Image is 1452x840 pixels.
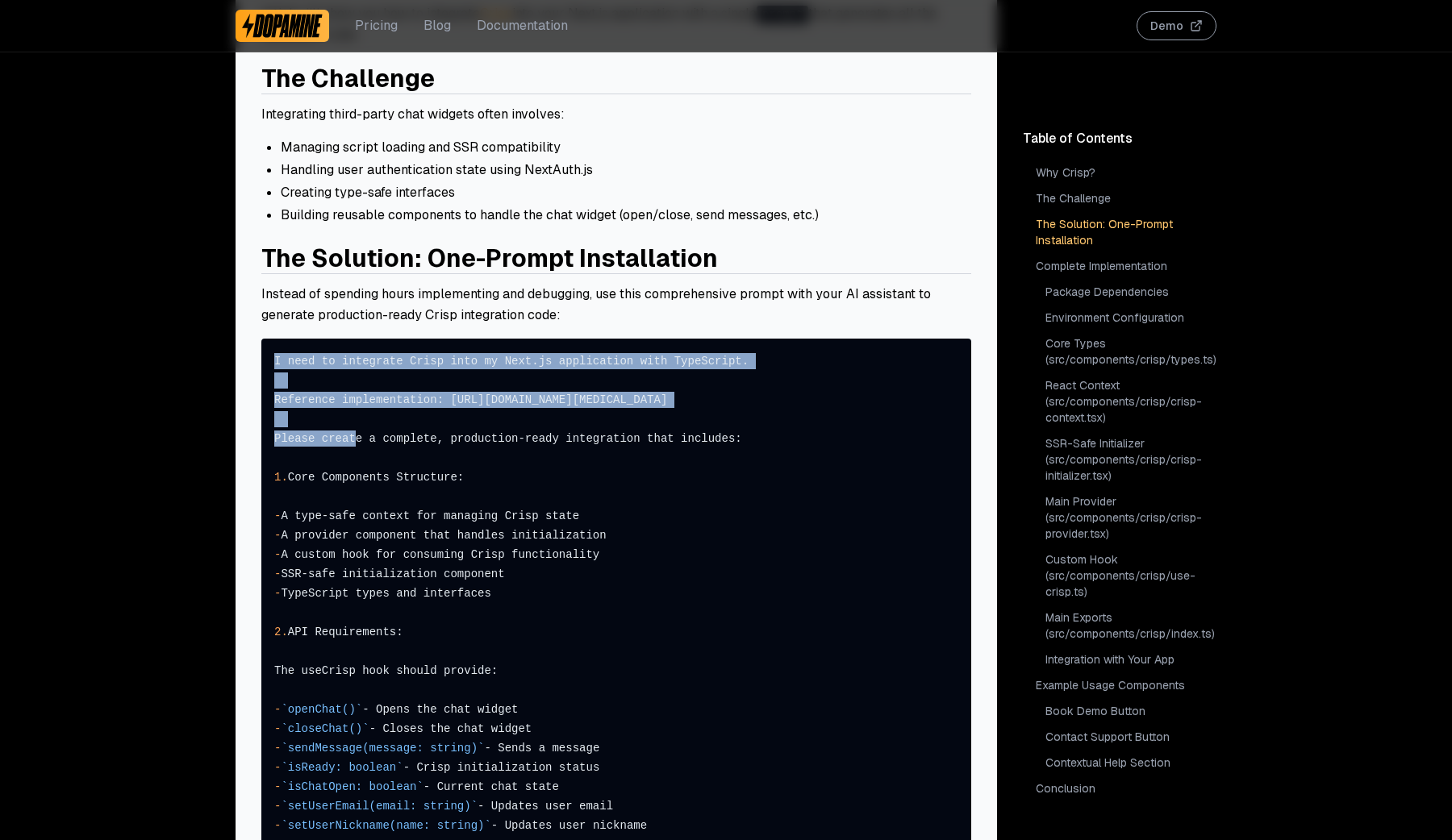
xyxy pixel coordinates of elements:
a: Contact Support Button [1042,726,1216,748]
span: TypeScript types and interfaces [281,587,490,600]
span: A provider component that handles initialization [281,529,606,542]
span: SSR-safe initialization component [281,568,504,580]
a: SSR-Safe Initializer (src/components/crisp/crisp-initializer.tsx) [1042,432,1216,487]
span: - Closes the chat widget [369,722,532,735]
span: I need to integrate Crisp into my Next.js application with TypeScript. [274,355,749,368]
a: Main Provider (src/components/crisp/crisp-provider.tsx) [1042,490,1216,545]
li: Handling user authentication state using NextAuth.js [281,160,971,180]
span: API Requirements: [288,626,403,638]
span: The useCrisp hook should provide: [274,664,498,677]
span: Please create a complete, production-ready integration that includes: [274,432,742,445]
span: Reference implementation: [URL][DOMAIN_NAME][MEDICAL_DATA] [274,393,667,406]
span: A custom hook for consuming Crisp functionality [281,548,599,561]
a: Complete Implementation [1033,255,1216,277]
span: - [274,722,281,735]
span: - [274,780,281,793]
span: - Current chat state [423,780,559,793]
a: The Solution: One-Prompt Installation [261,243,718,274]
li: Managing script loading and SSR compatibility [281,138,971,157]
span: `isReady: boolean` [281,761,403,774]
span: - [274,548,281,561]
span: - Updates user nickname [491,819,647,832]
span: `closeChat()` [281,722,369,735]
a: Documentation [477,16,568,35]
span: - [274,568,281,580]
a: Package Dependencies [1042,281,1216,303]
a: Why Crisp? [1033,161,1216,184]
span: - [274,509,281,522]
button: Demo [1137,11,1216,40]
p: Instead of spending hours implementing and debugging, use this comprehensive prompt with your AI ... [261,284,971,326]
li: Building reusable components to handle the chat widget (open/close, send messages, etc.) [281,206,971,225]
span: `sendMessage(message: string)` [281,742,484,755]
span: - [274,703,281,716]
div: Table of Contents [1023,129,1216,148]
span: A type-safe context for managing Crisp state [281,509,579,522]
span: `setUserEmail(email: string)` [281,800,478,813]
a: Integration with Your App [1042,648,1216,671]
span: - [274,529,281,542]
a: The Challenge [1033,187,1216,210]
a: The Solution: One-Prompt Installation [1033,213,1216,252]
span: - [274,819,281,832]
span: `isChatOpen: boolean` [281,780,423,793]
p: Integrating third-party chat widgets often involves: [261,104,971,125]
a: Pricing [355,16,398,35]
span: 2. [274,626,288,638]
span: `openChat()` [281,703,362,716]
span: - Sends a message [484,742,599,755]
a: Book Demo Button [1042,700,1216,722]
span: - Updates user email [478,800,613,813]
a: React Context (src/components/crisp/crisp-context.tsx) [1042,374,1216,429]
span: 1. [274,471,288,484]
a: Contextual Help Section [1042,751,1216,774]
a: Dopamine [236,10,329,42]
a: Core Types (src/components/crisp/types.ts) [1042,332,1216,371]
span: - Opens the chat widget [362,703,518,716]
a: Custom Hook (src/components/crisp/use-crisp.ts) [1042,548,1216,603]
span: - [274,761,281,774]
span: `setUserNickname(name: string)` [281,819,490,832]
span: - [274,587,281,600]
a: Main Exports (src/components/crisp/index.ts) [1042,606,1216,645]
a: The Challenge [261,63,435,94]
span: Core Components Structure: [288,471,464,484]
span: - [274,742,281,755]
a: Environment Configuration [1042,306,1216,329]
span: - Crisp initialization status [403,761,600,774]
a: Blog [423,16,451,35]
li: Creating type-safe interfaces [281,183,971,202]
span: - [274,800,281,813]
a: Conclusion [1033,777,1216,800]
a: Example Usage Components [1033,674,1216,697]
img: Dopamine [242,13,323,39]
